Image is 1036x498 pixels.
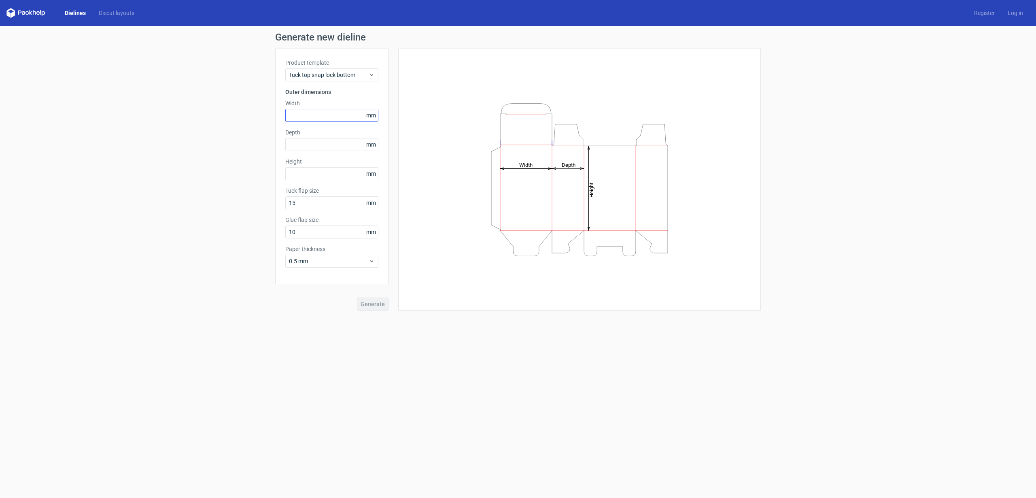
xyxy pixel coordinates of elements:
[285,187,378,195] label: Tuck flap size
[364,197,378,209] span: mm
[364,109,378,121] span: mm
[285,88,378,96] h3: Outer dimensions
[968,9,1001,17] a: Register
[285,59,378,67] label: Product template
[285,99,378,107] label: Width
[285,216,378,224] label: Glue flap size
[588,182,594,197] tspan: Height
[364,226,378,238] span: mm
[364,138,378,151] span: mm
[285,128,378,136] label: Depth
[289,257,369,265] span: 0.5 mm
[364,168,378,180] span: mm
[285,157,378,166] label: Height
[1001,9,1030,17] a: Log in
[275,32,761,42] h1: Generate new dieline
[519,162,533,168] tspan: Width
[92,9,141,17] a: Diecut layouts
[562,162,575,168] tspan: Depth
[285,245,378,253] label: Paper thickness
[58,9,92,17] a: Dielines
[289,71,369,79] span: Tuck top snap lock bottom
